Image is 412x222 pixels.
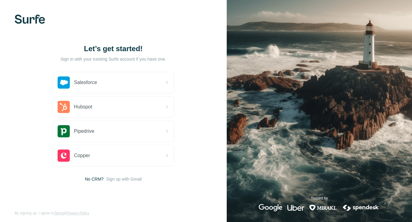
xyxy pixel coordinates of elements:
span: Hubspot [74,103,92,111]
span: By signing up, I agree to & [15,210,89,216]
img: uber's logo [287,204,304,211]
p: Trusted by [311,196,328,201]
img: google's logo [259,204,282,211]
h1: Let’s get started! [52,44,174,54]
span: Salesforce [74,79,97,86]
img: hubspot's logo [58,101,70,113]
img: mirakl's logo [309,204,337,211]
p: Sign in with your existing Surfe account if you have one. [60,56,166,62]
img: copper's logo [58,150,70,162]
button: Sign up with Gmail [106,176,142,182]
img: salesforce's logo [58,76,70,89]
span: Pipedrive [74,128,94,135]
img: spendesk's logo [342,204,380,211]
a: Terms [54,211,64,215]
span: No CRM? [85,176,104,182]
img: Surfe's logo [15,15,45,24]
img: pipedrive's logo [58,125,70,137]
a: Privacy Policy [66,211,89,215]
span: Copper [74,152,90,159]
